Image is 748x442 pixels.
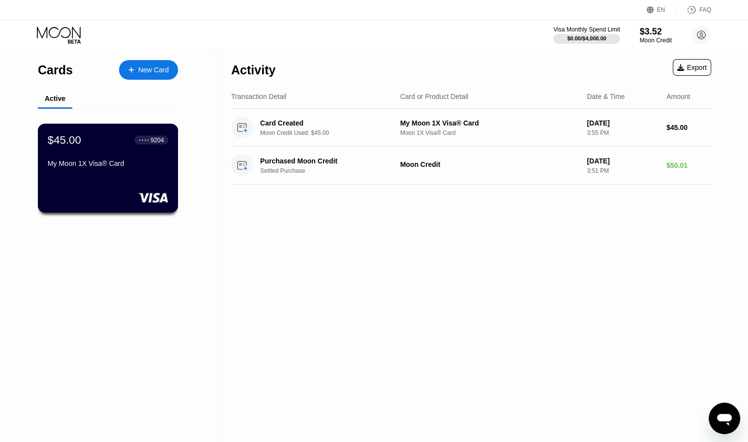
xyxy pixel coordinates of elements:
div: My Moon 1X Visa® Card [400,119,579,127]
div: $45.00 [48,133,81,146]
div: $3.52Moon Credit [640,27,672,44]
div: Settled Purchase [260,167,405,174]
div: Visa Monthly Spend Limit$0.00/$4,000.00 [553,26,620,44]
div: FAQ [677,5,711,15]
div: Moon 1X Visa® Card [400,129,579,136]
div: Purchased Moon Credit [260,157,395,165]
div: My Moon 1X Visa® Card [48,159,168,167]
div: EN [647,5,677,15]
div: 3:51 PM [587,167,658,174]
div: ● ● ● ● [139,138,149,141]
div: [DATE] [587,119,658,127]
div: FAQ [699,6,711,13]
div: Cards [38,63,73,77]
div: Export [673,59,711,76]
div: New Card [119,60,178,80]
div: $45.00● ● ● ●9204My Moon 1X Visa® Card [38,124,178,212]
div: Moon Credit [400,160,579,168]
div: Moon Credit Used: $45.00 [260,129,405,136]
div: Visa Monthly Spend Limit [553,26,620,33]
div: EN [657,6,665,13]
div: Active [45,95,65,102]
iframe: Button to launch messaging window, conversation in progress [709,403,740,434]
div: Purchased Moon CreditSettled PurchaseMoon Credit[DATE]3:51 PM$50.01 [231,147,711,185]
div: $45.00 [666,124,711,131]
div: 9204 [150,136,164,143]
div: $3.52 [640,27,672,37]
div: Amount [666,93,690,100]
div: Card Created [260,119,395,127]
div: Date & Time [587,93,625,100]
div: Export [677,63,707,71]
div: $50.01 [666,161,711,169]
div: Activity [231,63,275,77]
div: Card or Product Detail [400,93,469,100]
div: $0.00 / $4,000.00 [567,35,606,41]
div: New Card [138,66,169,74]
div: 3:55 PM [587,129,658,136]
div: [DATE] [587,157,658,165]
div: Card CreatedMoon Credit Used: $45.00My Moon 1X Visa® CardMoon 1X Visa® Card[DATE]3:55 PM$45.00 [231,109,711,147]
div: Transaction Detail [231,93,286,100]
div: Moon Credit [640,37,672,44]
